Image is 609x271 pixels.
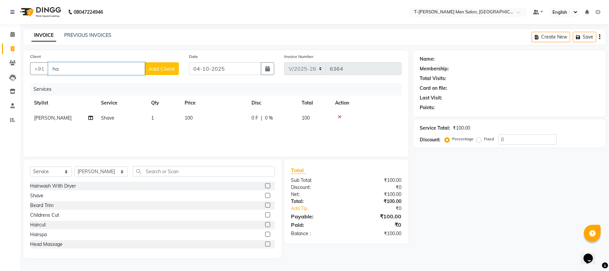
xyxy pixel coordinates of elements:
[346,198,406,205] div: ₹100.00
[30,54,41,60] label: Client
[151,115,154,121] span: 1
[420,94,442,101] div: Last Visit:
[284,54,313,60] label: Invoice Number
[346,221,406,229] div: ₹0
[31,83,407,95] div: Services
[331,95,402,111] th: Action
[291,167,306,174] span: Total
[17,3,63,21] img: logo
[30,212,59,219] div: Childrens Cut
[420,125,450,132] div: Service Total:
[30,231,47,238] div: Hairspa
[30,62,49,75] button: +91
[346,230,406,237] div: ₹100.00
[181,95,247,111] th: Price
[48,62,145,75] input: Search by Name/Mobile/Email/Code
[286,184,346,191] div: Discount:
[101,115,114,121] span: Shave
[286,191,346,198] div: Net:
[581,244,602,264] iframe: chat widget
[302,115,310,121] span: 100
[346,191,406,198] div: ₹100.00
[251,115,258,122] span: 0 F
[189,54,198,60] label: Date
[30,202,54,209] div: Beard Trim
[148,65,175,72] span: Add Client
[420,56,435,63] div: Name:
[452,136,474,142] label: Percentage
[64,32,111,38] a: PREVIOUS INVOICES
[30,221,46,228] div: Haircut
[346,184,406,191] div: ₹0
[185,115,193,121] span: 100
[420,136,441,143] div: Discount:
[265,115,273,122] span: 0 %
[298,95,331,111] th: Total
[286,205,356,212] a: Add Tip
[420,85,447,92] div: Card on file:
[286,212,346,220] div: Payable:
[420,65,449,72] div: Membership:
[286,177,346,184] div: Sub Total:
[31,29,56,42] a: INVOICE
[30,241,63,248] div: Head Massage
[484,136,494,142] label: Fixed
[133,166,275,177] input: Search or Scan
[34,115,72,121] span: [PERSON_NAME]
[97,95,147,111] th: Service
[286,198,346,205] div: Total:
[286,230,346,237] div: Balance :
[356,205,406,212] div: ₹0
[346,177,406,184] div: ₹100.00
[420,104,435,111] div: Points:
[532,32,570,42] button: Create New
[74,3,103,21] b: 08047224946
[144,62,179,75] button: Add Client
[147,95,181,111] th: Qty
[30,95,97,111] th: Stylist
[30,183,76,190] div: Hairwash With Dryer
[286,221,346,229] div: Paid:
[346,212,406,220] div: ₹100.00
[247,95,298,111] th: Disc
[30,192,43,199] div: Shave
[573,32,596,42] button: Save
[453,125,471,132] div: ₹100.00
[420,75,446,82] div: Total Visits:
[261,115,262,122] span: |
